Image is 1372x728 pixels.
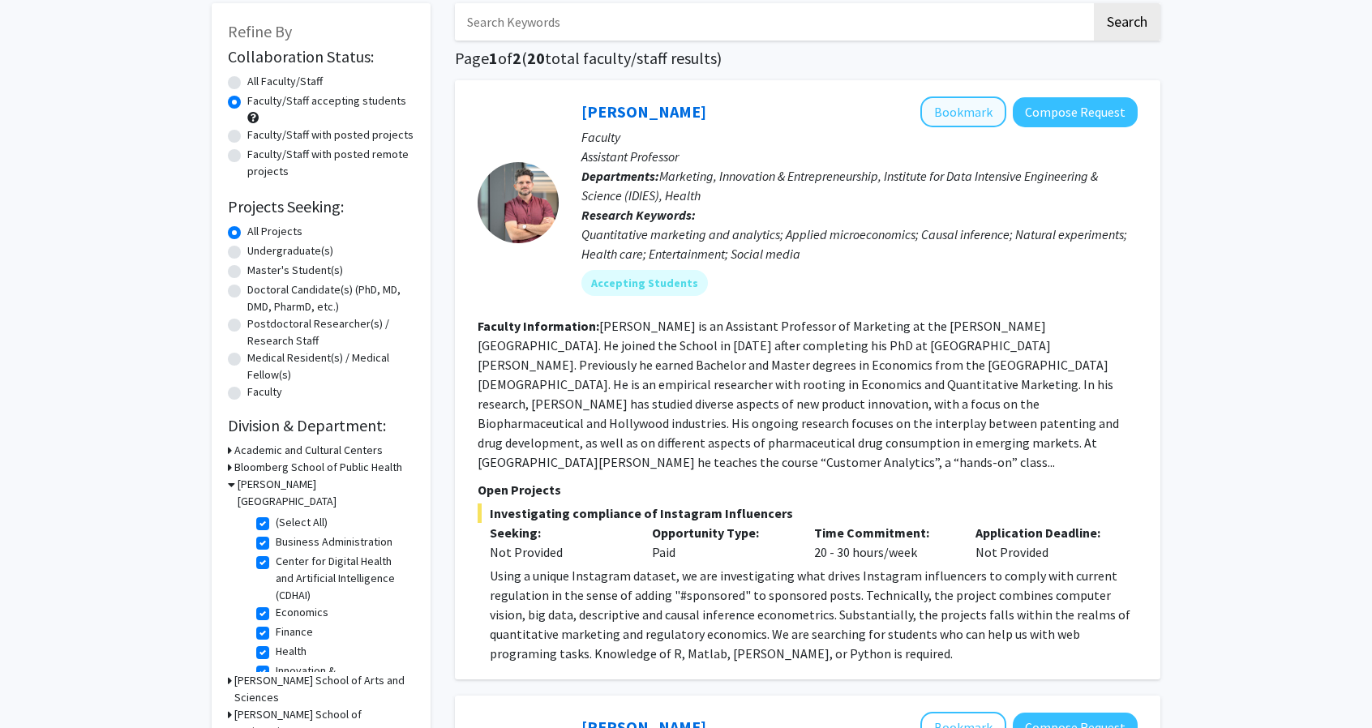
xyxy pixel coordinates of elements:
[527,48,545,68] span: 20
[1013,97,1138,127] button: Compose Request to Manuel Hermosilla
[247,146,414,180] label: Faculty/Staff with posted remote projects
[247,281,414,315] label: Doctoral Candidate(s) (PhD, MD, DMD, PharmD, etc.)
[247,315,414,349] label: Postdoctoral Researcher(s) / Research Staff
[228,197,414,216] h2: Projects Seeking:
[247,126,414,143] label: Faculty/Staff with posted projects
[581,168,1098,203] span: Marketing, Innovation & Entrepreneurship, Institute for Data Intensive Engineering & Science (IDI...
[247,349,414,383] label: Medical Resident(s) / Medical Fellow(s)
[478,503,1138,523] span: Investigating compliance of Instagram Influencers
[478,318,1119,470] fg-read-more: [PERSON_NAME] is an Assistant Professor of Marketing at the [PERSON_NAME][GEOGRAPHIC_DATA]. He jo...
[276,643,307,660] label: Health
[975,523,1113,542] p: Application Deadline:
[490,566,1138,663] div: Using a unique Instagram dataset, we are investigating what drives Instagram influencers to compl...
[247,262,343,279] label: Master's Student(s)
[640,523,802,562] div: Paid
[12,655,69,716] iframe: Chat
[247,242,333,259] label: Undergraduate(s)
[581,101,706,122] a: [PERSON_NAME]
[581,147,1138,166] p: Assistant Professor
[455,3,1091,41] input: Search Keywords
[247,223,302,240] label: All Projects
[814,523,952,542] p: Time Commitment:
[581,207,696,223] b: Research Keywords:
[234,672,414,706] h3: [PERSON_NAME] School of Arts and Sciences
[963,523,1125,562] div: Not Provided
[234,442,383,459] h3: Academic and Cultural Centers
[478,318,599,334] b: Faculty Information:
[276,604,328,621] label: Economics
[581,127,1138,147] p: Faculty
[234,459,402,476] h3: Bloomberg School of Public Health
[1094,3,1160,41] button: Search
[489,48,498,68] span: 1
[247,92,406,109] label: Faculty/Staff accepting students
[276,662,410,696] label: Innovation & Entrepreneurship
[228,416,414,435] h2: Division & Department:
[920,96,1006,127] button: Add Manuel Hermosilla to Bookmarks
[490,542,628,562] div: Not Provided
[276,514,328,531] label: (Select All)
[455,49,1160,68] h1: Page of ( total faculty/staff results)
[490,523,628,542] p: Seeking:
[247,383,282,400] label: Faculty
[802,523,964,562] div: 20 - 30 hours/week
[228,21,292,41] span: Refine By
[581,270,708,296] mat-chip: Accepting Students
[478,480,1138,499] p: Open Projects
[238,476,414,510] h3: [PERSON_NAME][GEOGRAPHIC_DATA]
[276,623,313,640] label: Finance
[276,533,392,550] label: Business Administration
[276,553,410,604] label: Center for Digital Health and Artificial Intelligence (CDHAI)
[247,73,323,90] label: All Faculty/Staff
[581,225,1138,263] div: Quantitative marketing and analytics; Applied microeconomics; Causal inference; Natural experimen...
[652,523,790,542] p: Opportunity Type:
[228,47,414,66] h2: Collaboration Status:
[512,48,521,68] span: 2
[581,168,659,184] b: Departments:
